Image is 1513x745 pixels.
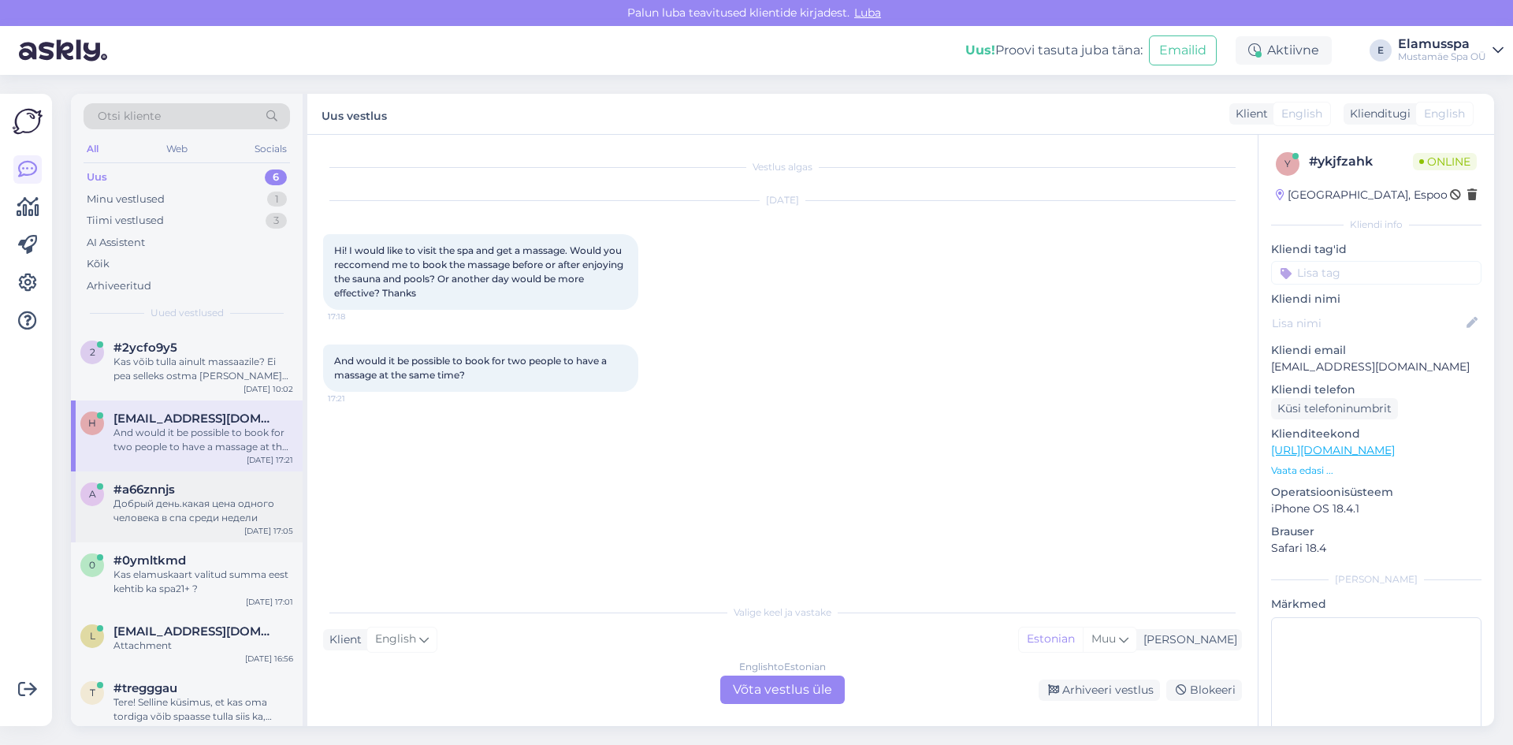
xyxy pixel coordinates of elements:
button: Emailid [1149,35,1217,65]
div: Kas võib tulla ainult massaazile? Ei pea selleks ostma [PERSON_NAME] spa pileti sissepääsuks? [113,355,293,383]
div: Estonian [1019,628,1083,651]
p: iPhone OS 18.4.1 [1271,501,1481,517]
div: [DATE] 17:05 [244,525,293,537]
span: y [1284,158,1291,169]
p: Operatsioonisüsteem [1271,484,1481,501]
div: Klient [323,631,362,648]
div: Küsi telefoninumbrit [1271,398,1398,419]
div: [DATE] [323,193,1242,207]
p: Kliendi telefon [1271,382,1481,398]
div: Socials [251,139,290,159]
p: Kliendi email [1271,342,1481,359]
div: English to Estonian [739,660,826,674]
b: Uus! [965,43,995,58]
p: Klienditeekond [1271,426,1481,442]
span: 0 [89,559,95,571]
span: a [89,488,96,500]
span: English [375,631,416,648]
a: ElamusspaMustamäe Spa OÜ [1398,38,1504,63]
input: Lisa nimi [1272,315,1463,332]
input: Lisa tag [1271,261,1481,285]
div: Web [163,139,191,159]
div: Tiimi vestlused [87,213,164,229]
span: Online [1413,153,1477,170]
div: Tere! Selline küsimus, et kas oma tordiga võib spaasse tulla siis ka, [PERSON_NAME] sünnipäevaruu... [113,695,293,724]
span: #tregggau [113,681,177,695]
div: [DATE] 17:21 [247,454,293,466]
div: Arhiveeri vestlus [1039,680,1160,701]
div: Aktiivne [1236,36,1332,65]
div: Klient [1229,106,1268,122]
div: Proovi tasuta juba täna: [965,41,1143,60]
label: Uus vestlus [322,103,387,125]
div: AI Assistent [87,235,145,251]
span: English [1424,106,1465,122]
div: [DATE] 16:56 [245,653,293,665]
div: Klienditugi [1344,106,1411,122]
span: Uued vestlused [151,306,224,320]
span: h [88,417,96,429]
img: Askly Logo [13,106,43,136]
span: Luba [849,6,886,20]
div: [DATE] 10:02 [243,383,293,395]
span: l [90,630,95,642]
div: Vestlus algas [323,160,1242,174]
div: 6 [265,169,287,185]
div: Võta vestlus üle [720,676,845,704]
div: 3 [266,213,287,229]
div: Kas elamuskaart valitud summa eest kehtib ka spa21+ ? [113,568,293,596]
div: Mustamäe Spa OÜ [1398,50,1486,63]
div: Arhiveeritud [87,278,151,294]
span: Muu [1091,631,1116,646]
div: Elamusspa [1398,38,1486,50]
div: E [1370,39,1392,61]
span: 17:18 [328,311,387,322]
p: Kliendi nimi [1271,291,1481,307]
div: 1 [267,192,287,207]
div: [DATE] 13:11 [248,724,293,736]
div: Minu vestlused [87,192,165,207]
div: # ykjfzahk [1309,152,1413,171]
span: happyhil22@gmail.com [113,412,277,426]
div: Valige keel ja vastake [323,605,1242,620]
div: Kliendi info [1271,218,1481,232]
div: Kõik [87,256,110,272]
a: [URL][DOMAIN_NAME] [1271,443,1395,457]
div: Attachment [113,639,293,653]
div: Uus [87,169,107,185]
div: All [84,139,102,159]
span: 17:21 [328,393,387,404]
span: English [1281,106,1322,122]
span: lindemannmerle@gmail.com [113,624,277,639]
div: [DATE] 17:01 [246,596,293,608]
span: 2 [90,346,95,358]
p: Safari 18.4 [1271,540,1481,557]
div: Добрый день.какая цена одного человека в спа среди недели [113,497,293,525]
p: Märkmed [1271,596,1481,613]
span: t [90,687,95,698]
div: And would it be possible to book for two people to have a massage at the same time? [113,426,293,454]
div: [PERSON_NAME] [1137,631,1237,648]
span: Hi! I would like to visit the spa and get a massage. Would you reccomend me to book the massage b... [334,244,626,299]
span: And would it be possible to book for two people to have a massage at the same time? [334,355,609,381]
span: Otsi kliente [98,108,161,125]
p: [EMAIL_ADDRESS][DOMAIN_NAME] [1271,359,1481,375]
span: #a66znnjs [113,482,175,497]
p: Vaata edasi ... [1271,464,1481,478]
div: [PERSON_NAME] [1271,572,1481,587]
div: Blokeeri [1166,680,1242,701]
span: #0ymltkmd [113,553,186,568]
p: Brauser [1271,523,1481,540]
div: [GEOGRAPHIC_DATA], Espoo [1276,187,1448,203]
p: Kliendi tag'id [1271,241,1481,258]
span: #2ycfo9y5 [113,341,177,355]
